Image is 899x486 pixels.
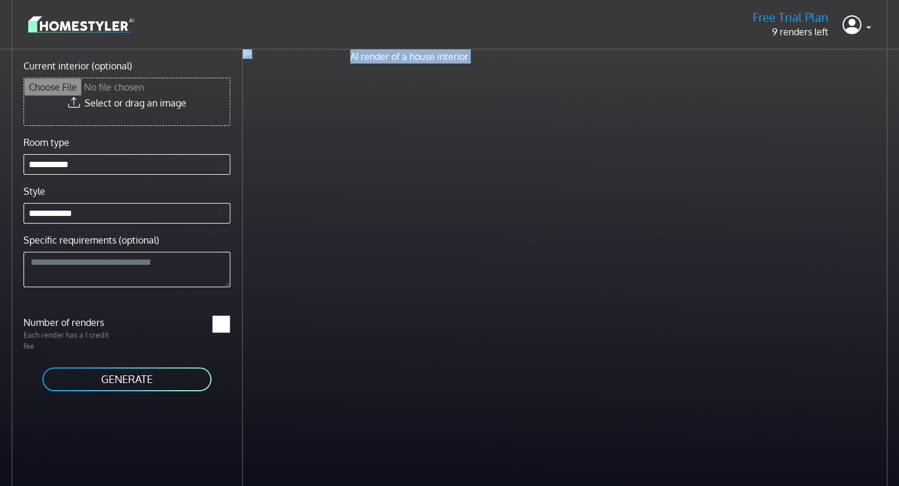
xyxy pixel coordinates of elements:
p: Each render has a 1 credit fee [16,329,127,352]
h5: Free Trial Plan [753,10,828,25]
button: GENERATE [41,366,213,392]
label: Current interior (optional) [24,59,132,73]
img: logo-3de290ba35641baa71223ecac5eacb59cb85b4c7fdf211dc9aaecaaee71ea2f8.svg [28,14,134,35]
label: Specific requirements (optional) [24,233,159,247]
label: Number of renders [16,315,127,329]
p: 9 renders left [753,25,828,39]
label: Room type [24,135,69,149]
label: Style [24,184,45,198]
